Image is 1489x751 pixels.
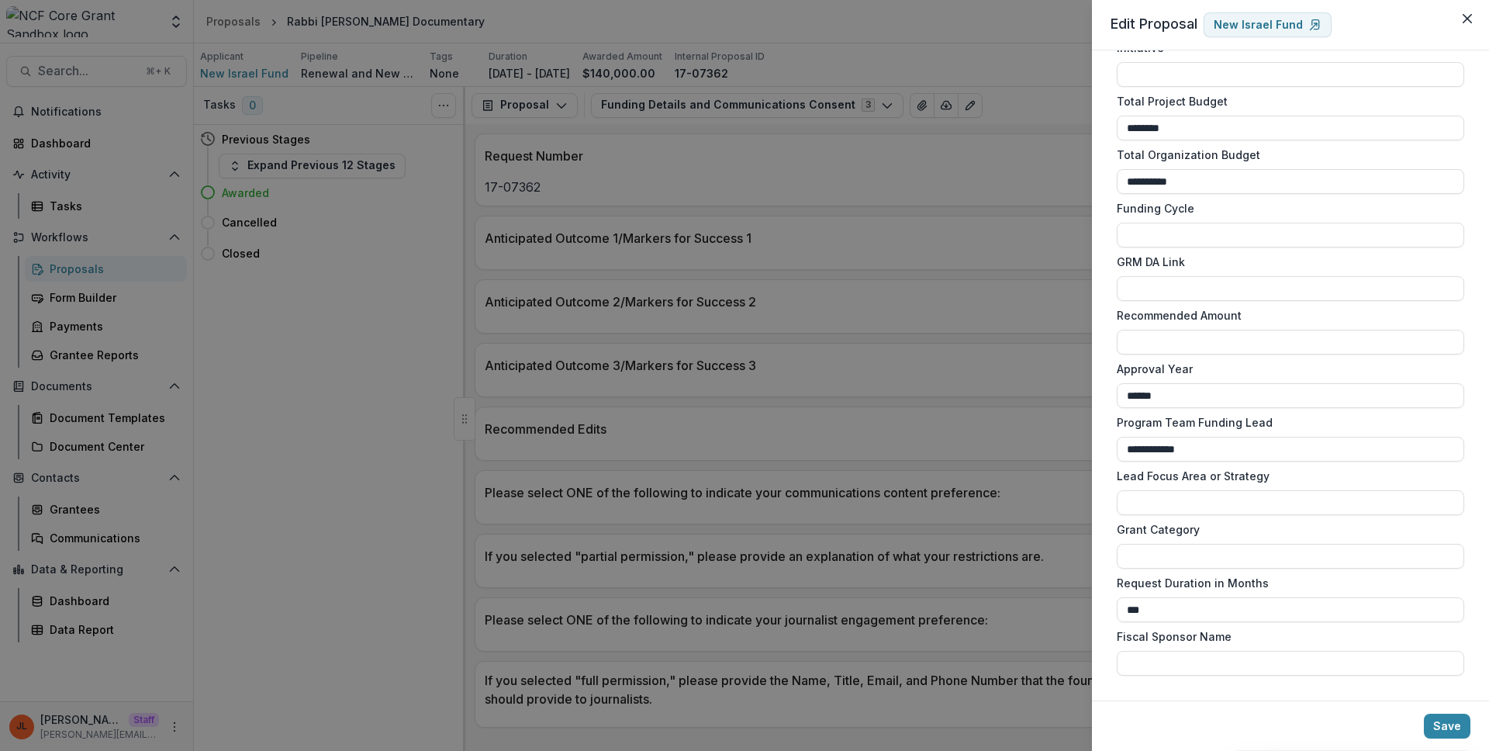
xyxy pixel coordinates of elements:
[1117,307,1455,324] label: Recommended Amount
[1117,254,1455,270] label: GRM DA Link
[1117,361,1455,377] label: Approval Year
[1117,200,1455,216] label: Funding Cycle
[1455,6,1480,31] button: Close
[1214,19,1303,32] p: New Israel Fund
[1117,93,1455,109] label: Total Project Budget
[1117,628,1455,645] label: Fiscal Sponsor Name
[1204,12,1332,37] a: New Israel Fund
[1117,147,1455,163] label: Total Organization Budget
[1117,575,1455,591] label: Request Duration in Months
[1117,521,1455,538] label: Grant Category
[1111,16,1197,32] span: Edit Proposal
[1424,714,1470,739] button: Save
[1117,414,1455,431] label: Program Team Funding Lead
[1117,468,1455,484] label: Lead Focus Area or Strategy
